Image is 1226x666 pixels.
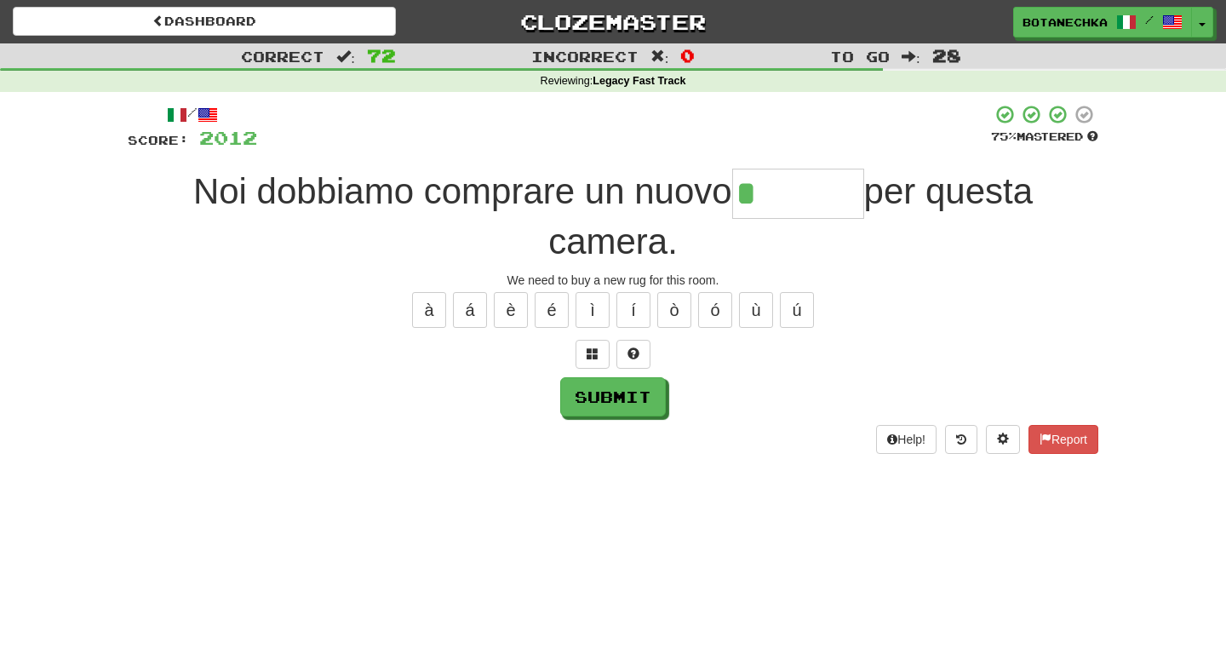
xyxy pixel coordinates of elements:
span: per questa camera. [548,171,1033,261]
span: : [902,49,920,64]
button: Help! [876,425,937,454]
span: Botanechka [1023,14,1108,30]
button: á [453,292,487,328]
button: ú [780,292,814,328]
button: é [535,292,569,328]
button: Round history (alt+y) [945,425,977,454]
span: : [336,49,355,64]
button: ó [698,292,732,328]
span: : [650,49,669,64]
a: Clozemaster [421,7,805,37]
span: / [1145,14,1154,26]
button: Report [1028,425,1098,454]
strong: Legacy Fast Track [593,75,685,87]
span: Score: [128,133,189,147]
span: 75 % [991,129,1017,143]
span: 28 [932,45,961,66]
button: Switch sentence to multiple choice alt+p [576,340,610,369]
span: 72 [367,45,396,66]
button: Single letter hint - you only get 1 per sentence and score half the points! alt+h [616,340,650,369]
a: Dashboard [13,7,396,36]
div: / [128,104,257,125]
a: Botanechka / [1013,7,1192,37]
button: ò [657,292,691,328]
span: Correct [241,48,324,65]
button: ì [576,292,610,328]
button: Submit [560,377,666,416]
button: ù [739,292,773,328]
span: To go [830,48,890,65]
span: Incorrect [531,48,639,65]
button: à [412,292,446,328]
div: We need to buy a new rug for this room. [128,272,1098,289]
span: Noi dobbiamo comprare un nuovo [193,171,732,211]
span: 0 [680,45,695,66]
span: 2012 [199,127,257,148]
button: í [616,292,650,328]
div: Mastered [991,129,1098,145]
button: è [494,292,528,328]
